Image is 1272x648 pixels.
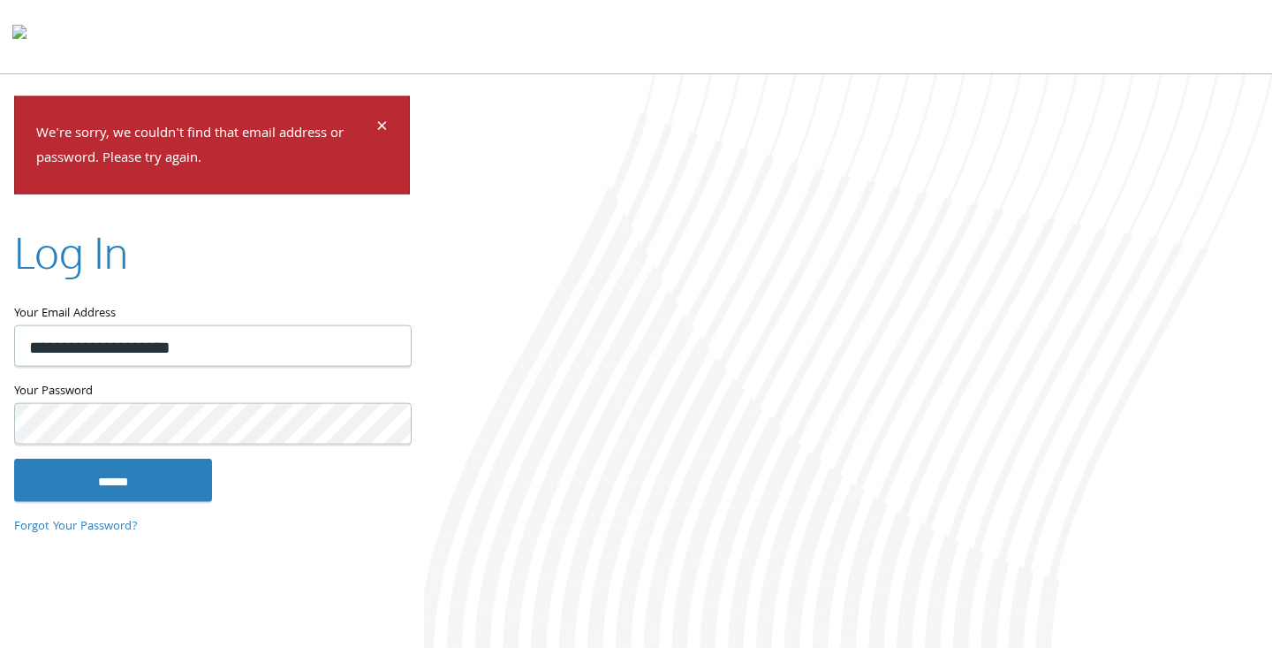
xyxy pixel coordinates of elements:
[14,223,128,282] h2: Log In
[36,121,374,172] p: We're sorry, we couldn't find that email address or password. Please try again.
[12,19,26,54] img: todyl-logo-dark.svg
[14,381,410,403] label: Your Password
[376,111,388,145] span: ×
[14,516,138,536] a: Forgot Your Password?
[376,118,388,139] button: Dismiss alert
